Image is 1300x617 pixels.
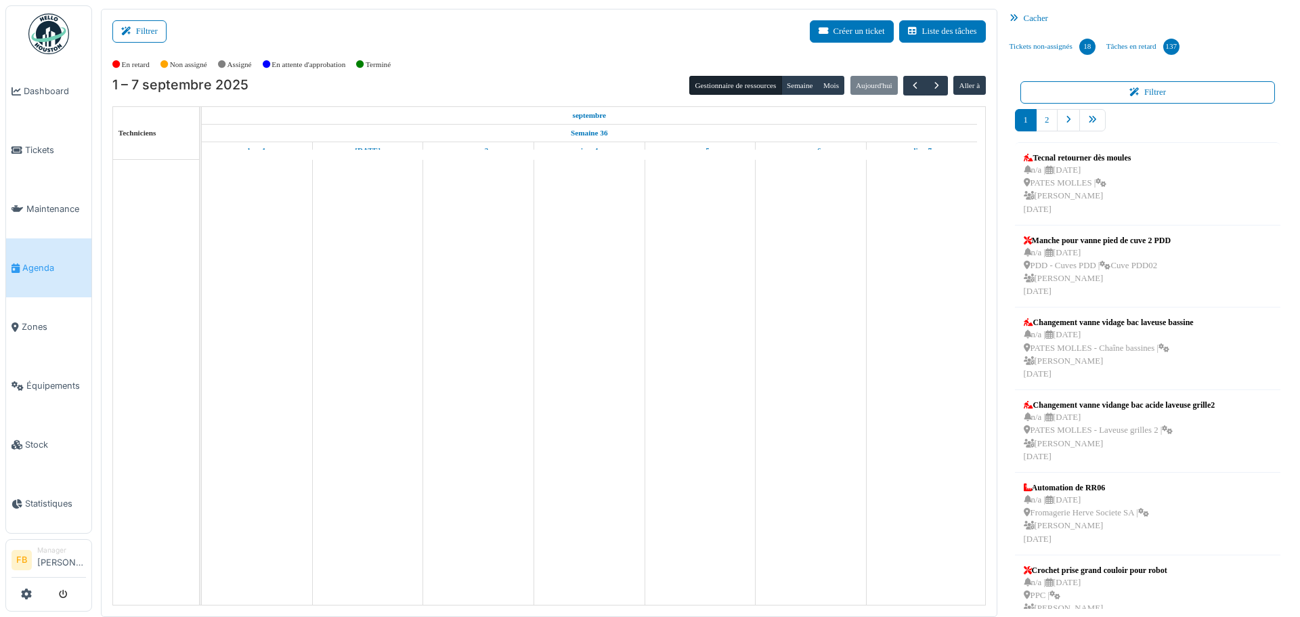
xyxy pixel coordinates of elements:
[465,142,492,159] a: 3 septembre 2025
[26,203,86,215] span: Maintenance
[112,77,248,93] h2: 1 – 7 septembre 2025
[1024,328,1194,381] div: n/a | [DATE] PATES MOLLES - Chaîne bassines | [PERSON_NAME] [DATE]
[6,474,91,533] a: Statistiques
[227,59,252,70] label: Assigné
[6,121,91,179] a: Tickets
[12,545,86,578] a: FB Manager[PERSON_NAME]
[850,76,898,95] button: Aujourd'hui
[22,261,86,274] span: Agenda
[1015,109,1281,142] nav: pager
[112,20,167,43] button: Filtrer
[25,438,86,451] span: Stock
[1020,81,1276,104] button: Filtrer
[6,238,91,297] a: Agenda
[6,62,91,121] a: Dashboard
[37,545,86,574] li: [PERSON_NAME]
[170,59,207,70] label: Non assigné
[818,76,845,95] button: Mois
[1163,39,1179,55] div: 137
[244,142,269,159] a: 1 septembre 2025
[1024,247,1171,299] div: n/a | [DATE] PDD - Cuves PDD | Cuve PDD02 [PERSON_NAME] [DATE]
[1004,9,1292,28] div: Cacher
[1024,316,1194,328] div: Changement vanne vidage bac laveuse bassine
[567,125,611,142] a: Semaine 36
[1024,399,1215,411] div: Changement vanne vidange bac acide laveuse grille2
[25,497,86,510] span: Statistiques
[24,85,86,98] span: Dashboard
[26,379,86,392] span: Équipements
[1020,478,1152,549] a: Automation de RR06 n/a |[DATE] Fromagerie Herve Societe SA | [PERSON_NAME][DATE]
[1024,494,1149,546] div: n/a | [DATE] Fromagerie Herve Societe SA | [PERSON_NAME] [DATE]
[689,76,781,95] button: Gestionnaire de ressources
[25,144,86,156] span: Tickets
[810,20,894,43] button: Créer un ticket
[6,415,91,474] a: Stock
[781,76,819,95] button: Semaine
[1079,39,1096,55] div: 18
[28,14,69,54] img: Badge_color-CXgf-gQk.svg
[1020,313,1197,384] a: Changement vanne vidage bac laveuse bassine n/a |[DATE] PATES MOLLES - Chaîne bassines | [PERSON_...
[1004,28,1101,65] a: Tickets non-assignés
[1101,28,1185,65] a: Tâches en retard
[1024,411,1215,463] div: n/a | [DATE] PATES MOLLES - Laveuse grilles 2 | [PERSON_NAME] [DATE]
[6,356,91,415] a: Équipements
[1020,231,1174,302] a: Manche pour vanne pied de cuve 2 PDD n/a |[DATE] PDD - Cuves PDD |Cuve PDD02 [PERSON_NAME][DATE]
[1036,109,1058,131] a: 2
[1015,109,1037,131] a: 1
[1024,564,1167,576] div: Crochet prise grand couloir pour robot
[1024,482,1149,494] div: Automation de RR06
[6,179,91,238] a: Maintenance
[953,76,985,95] button: Aller à
[272,59,345,70] label: En attente d'approbation
[569,107,610,124] a: 1 septembre 2025
[926,76,948,95] button: Suivant
[118,129,156,137] span: Techniciens
[797,142,824,159] a: 6 septembre 2025
[22,320,86,333] span: Zones
[122,59,150,70] label: En retard
[899,20,986,43] button: Liste des tâches
[687,142,713,159] a: 5 septembre 2025
[1020,396,1219,467] a: Changement vanne vidange bac acide laveuse grille2 n/a |[DATE] PATES MOLLES - Laveuse grilles 2 |...
[12,550,32,570] li: FB
[1024,164,1131,216] div: n/a | [DATE] PATES MOLLES | [PERSON_NAME] [DATE]
[366,59,391,70] label: Terminé
[577,142,601,159] a: 4 septembre 2025
[1024,152,1131,164] div: Tecnal retourner dès moules
[1024,234,1171,247] div: Manche pour vanne pied de cuve 2 PDD
[6,297,91,356] a: Zones
[908,142,935,159] a: 7 septembre 2025
[903,76,926,95] button: Précédent
[351,142,384,159] a: 2 septembre 2025
[37,545,86,555] div: Manager
[1020,148,1135,219] a: Tecnal retourner dès moules n/a |[DATE] PATES MOLLES | [PERSON_NAME][DATE]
